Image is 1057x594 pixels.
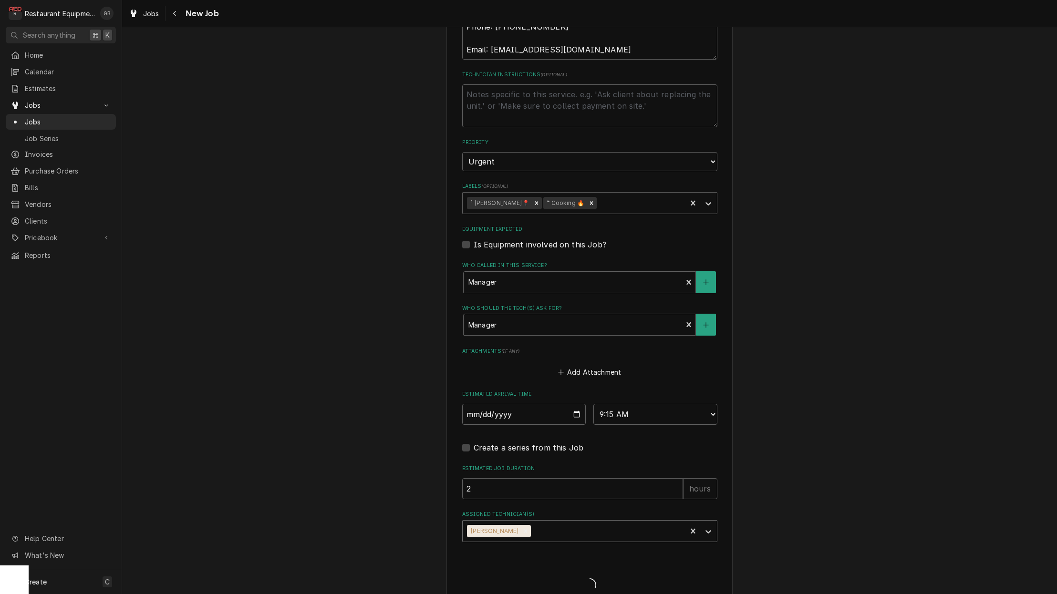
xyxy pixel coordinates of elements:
a: Vendors [6,196,116,212]
span: C [105,577,110,587]
span: Help Center [25,533,110,543]
div: hours [683,478,717,499]
button: Create New Contact [696,271,716,293]
select: Time Select [593,404,717,425]
div: Restaurant Equipment Diagnostics [25,9,95,19]
span: Job Series [25,133,111,143]
span: Search anything [23,30,75,40]
label: Who should the tech(s) ask for? [462,305,717,312]
label: Assigned Technician(s) [462,511,717,518]
label: Is Equipment involved on this Job? [474,239,606,250]
button: Create New Contact [696,314,716,336]
span: ( if any ) [501,348,519,354]
a: Go to Help Center [6,531,116,546]
label: Create a series from this Job [474,442,584,453]
span: ( optional ) [481,184,508,189]
div: Labels [462,183,717,214]
label: Priority [462,139,717,146]
span: Bills [25,183,111,193]
svg: Create New Contact [703,279,709,286]
a: Go to Jobs [6,97,116,113]
a: Jobs [125,6,163,21]
span: Reports [25,250,111,260]
span: ⌘ [92,30,99,40]
div: Who should the tech(s) ask for? [462,305,717,336]
span: Jobs [25,100,97,110]
label: Who called in this service? [462,262,717,269]
div: Estimated Arrival Time [462,390,717,424]
button: Navigate back [167,6,183,21]
div: Estimated Job Duration [462,465,717,499]
div: Equipment Expected [462,225,717,250]
div: GB [100,7,114,20]
span: Invoices [25,149,111,159]
div: [PERSON_NAME] [467,525,520,537]
a: Jobs [6,114,116,130]
a: Go to Pricebook [6,230,116,246]
span: Clients [25,216,111,226]
div: Restaurant Equipment Diagnostics's Avatar [9,7,22,20]
span: Jobs [143,9,159,19]
span: Estimates [25,83,111,93]
span: What's New [25,550,110,560]
div: Technician Instructions [462,71,717,127]
svg: Create New Contact [703,322,709,328]
button: Add Attachment [556,366,623,379]
a: Job Series [6,131,116,146]
a: Home [6,47,116,63]
div: Priority [462,139,717,171]
span: Vendors [25,199,111,209]
span: Jobs [25,117,111,127]
span: Home [25,50,111,60]
a: Calendar [6,64,116,80]
a: Invoices [6,146,116,162]
div: Attachments [462,348,717,379]
label: Estimated Job Duration [462,465,717,472]
label: Equipment Expected [462,225,717,233]
span: Create [25,578,47,586]
div: Assigned Technician(s) [462,511,717,542]
a: Estimates [6,81,116,96]
a: Go to What's New [6,547,116,563]
span: K [105,30,110,40]
div: ¹ [PERSON_NAME]📍 [467,197,531,209]
div: Gary Beaver's Avatar [100,7,114,20]
label: Estimated Arrival Time [462,390,717,398]
a: Clients [6,213,116,229]
span: ( optional ) [540,72,567,77]
a: Bills [6,180,116,195]
div: Remove ⁴ Cooking 🔥 [586,197,597,209]
div: R [9,7,22,20]
a: Purchase Orders [6,163,116,179]
div: Remove ¹ Beckley📍 [531,197,542,209]
span: Pricebook [25,233,97,243]
span: Purchase Orders [25,166,111,176]
div: ⁴ Cooking 🔥 [543,197,586,209]
button: Search anything⌘K [6,27,116,43]
label: Attachments [462,348,717,355]
label: Labels [462,183,717,190]
a: Reports [6,247,116,263]
span: New Job [183,7,219,20]
div: Who called in this service? [462,262,717,293]
input: Date [462,404,586,425]
div: Remove Chuck Almond [520,525,531,537]
span: Calendar [25,67,111,77]
label: Technician Instructions [462,71,717,79]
